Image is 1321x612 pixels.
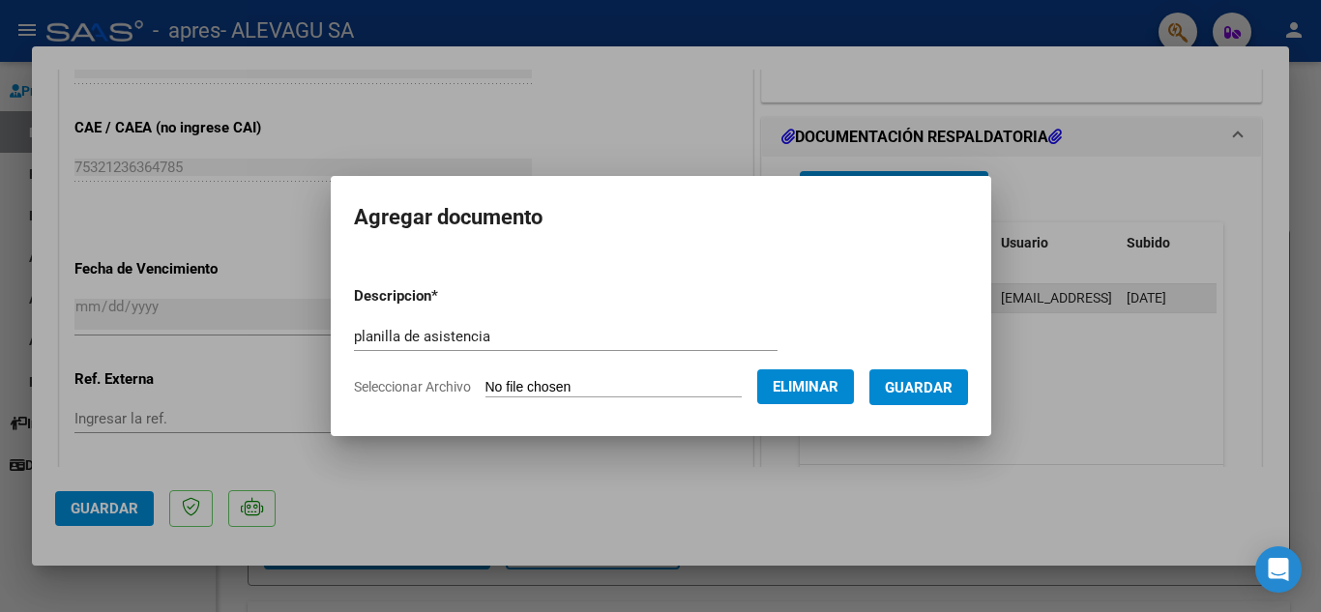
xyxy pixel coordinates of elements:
div: Open Intercom Messenger [1255,546,1302,593]
span: Guardar [885,379,953,396]
p: Descripcion [354,285,539,307]
span: Seleccionar Archivo [354,379,471,394]
h2: Agregar documento [354,199,968,236]
button: Guardar [869,369,968,405]
button: Eliminar [757,369,854,404]
span: Eliminar [773,378,838,395]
